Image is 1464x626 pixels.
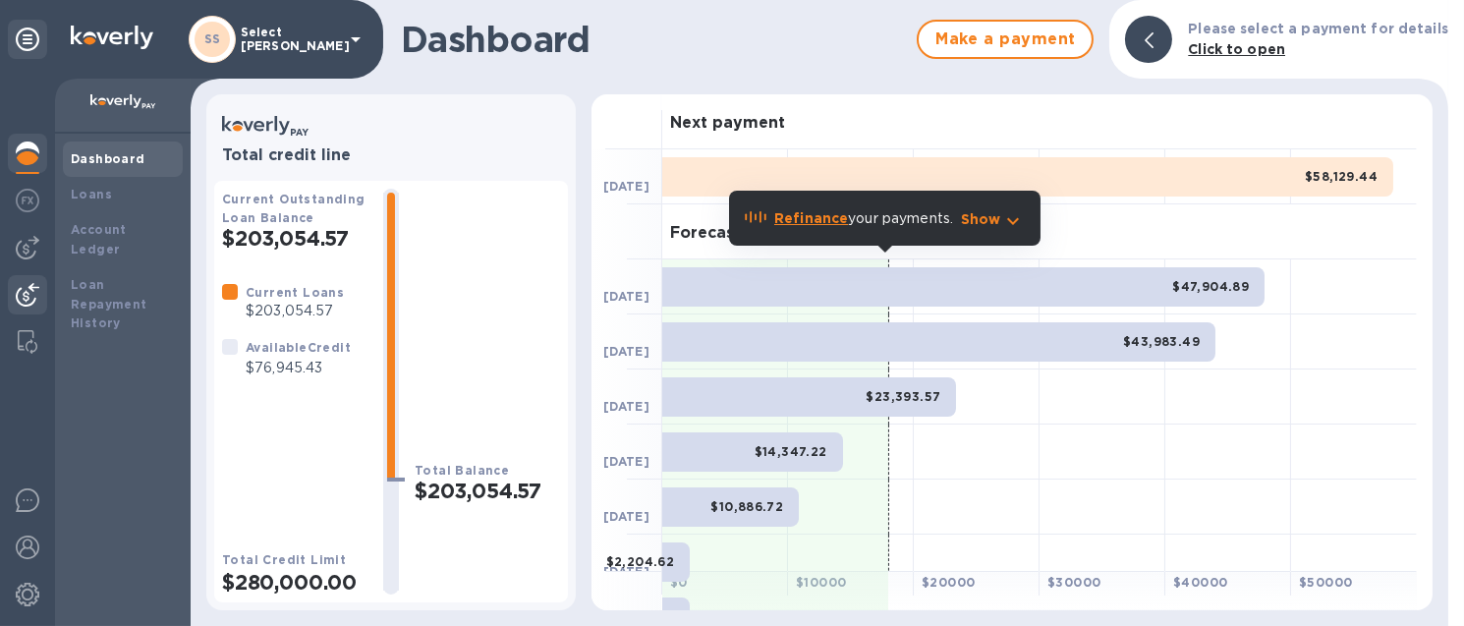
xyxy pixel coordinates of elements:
b: Total Balance [415,463,509,478]
b: $58,129.44 [1305,169,1378,184]
b: Loans [71,187,112,201]
b: [DATE] [603,344,649,359]
b: $ 50000 [1299,575,1352,590]
h2: $280,000.00 [222,570,367,595]
b: SS [204,31,221,46]
b: Total Credit Limit [222,552,346,567]
img: Logo [71,26,153,49]
b: $2,204.62 [606,554,675,569]
b: Current Outstanding Loan Balance [222,192,366,225]
b: [DATE] [603,399,649,414]
b: $ 40000 [1173,575,1227,590]
b: [DATE] [603,564,649,579]
b: Refinance [774,210,848,226]
b: Current Loans [246,285,344,300]
b: $10,886.72 [710,499,783,514]
b: $47,904.89 [1172,279,1249,294]
p: Select [PERSON_NAME] [241,26,339,53]
b: $23,393.57 [866,389,940,404]
img: Foreign exchange [16,189,39,212]
h2: $203,054.57 [222,226,367,251]
h3: Total credit line [222,146,560,165]
h1: Dashboard [401,19,907,60]
b: [DATE] [603,289,649,304]
div: Unpin categories [8,20,47,59]
b: Click to open [1188,41,1285,57]
b: Available Credit [246,340,351,355]
h2: $203,054.57 [415,479,560,503]
button: Show [961,209,1025,229]
b: Loan Repayment History [71,277,147,331]
b: $ 20000 [922,575,975,590]
b: [DATE] [603,454,649,469]
b: Please select a payment for details [1188,21,1448,36]
p: your payments. [774,208,953,229]
button: Make a payment [917,20,1094,59]
b: Account Ledger [71,222,127,256]
b: Dashboard [71,151,145,166]
b: $14,347.22 [755,444,827,459]
b: $43,983.49 [1123,334,1200,349]
p: $203,054.57 [246,301,344,321]
p: Show [961,209,1001,229]
b: $ 30000 [1047,575,1100,590]
b: $2,204.62 [606,609,675,624]
b: [DATE] [603,179,649,194]
b: [DATE] [603,509,649,524]
p: $76,945.43 [246,358,351,378]
h3: Next payment [670,114,785,133]
h3: Forecasted payments [670,224,847,243]
span: Make a payment [934,28,1076,51]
